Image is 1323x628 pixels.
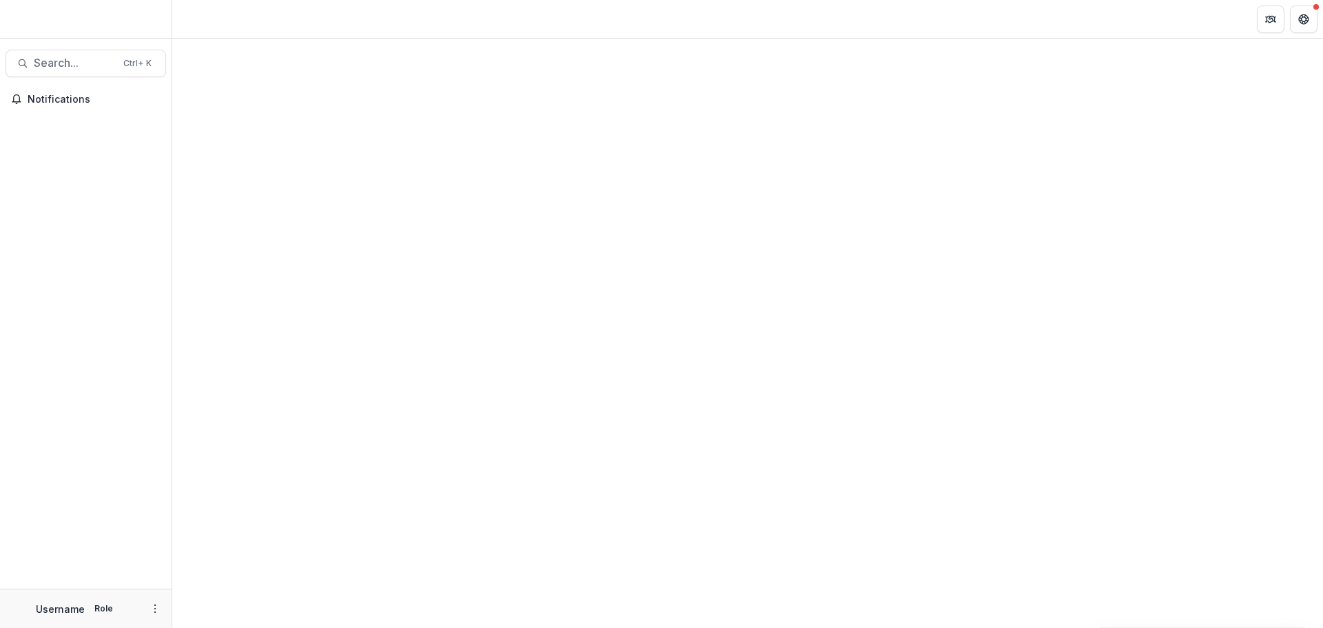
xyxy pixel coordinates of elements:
span: Notifications [28,94,161,105]
button: Get Help [1290,6,1317,33]
p: Role [90,602,117,615]
button: Search... [6,50,166,77]
span: Search... [34,57,115,70]
button: More [147,600,163,617]
div: Ctrl + K [121,56,154,71]
p: Username [36,602,85,616]
button: Notifications [6,88,166,110]
button: Partners [1257,6,1284,33]
nav: breadcrumb [178,9,236,29]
